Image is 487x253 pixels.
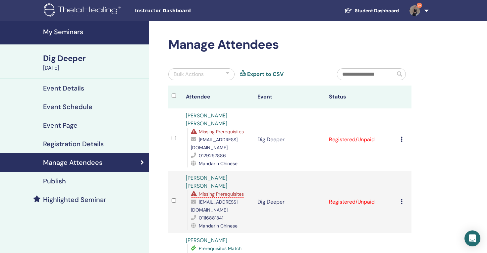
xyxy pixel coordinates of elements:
[43,53,145,64] div: Dig Deeper
[199,191,244,197] span: Missing Prerequisites
[199,245,242,251] span: Prerequisites Match
[339,5,404,17] a: Student Dashboard
[43,140,104,148] h4: Registration Details
[464,230,480,246] div: Open Intercom Messenger
[135,7,234,14] span: Instructor Dashboard
[186,174,227,189] a: [PERSON_NAME] [PERSON_NAME]
[43,103,92,111] h4: Event Schedule
[43,196,106,204] h4: Highlighted Seminar
[191,137,238,151] span: [EMAIL_ADDRESS][DOMAIN_NAME]
[44,3,123,18] img: logo.png
[186,237,227,244] a: [PERSON_NAME]
[174,70,204,78] div: Bulk Actions
[247,70,284,78] a: Export to CSV
[254,108,326,171] td: Dig Deeper
[43,121,78,129] h4: Event Page
[43,64,145,72] div: [DATE]
[417,3,422,8] span: 9+
[43,177,66,185] h4: Publish
[39,53,149,72] a: Dig Deeper[DATE]
[43,158,102,166] h4: Manage Attendees
[186,112,227,127] a: [PERSON_NAME] [PERSON_NAME]
[199,223,238,229] span: Mandarin Chinese
[43,84,84,92] h4: Event Details
[168,37,411,52] h2: Manage Attendees
[344,8,352,13] img: graduation-cap-white.svg
[191,199,238,213] span: [EMAIL_ADDRESS][DOMAIN_NAME]
[326,86,397,108] th: Status
[199,215,223,221] span: 01116881341
[254,86,326,108] th: Event
[254,171,326,233] td: Dig Deeper
[199,129,244,135] span: Missing Prerequisites
[409,5,420,16] img: default.jpg
[199,160,238,166] span: Mandarin Chinese
[183,86,254,108] th: Attendee
[43,28,145,36] h4: My Seminars
[199,153,226,158] span: 0129257886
